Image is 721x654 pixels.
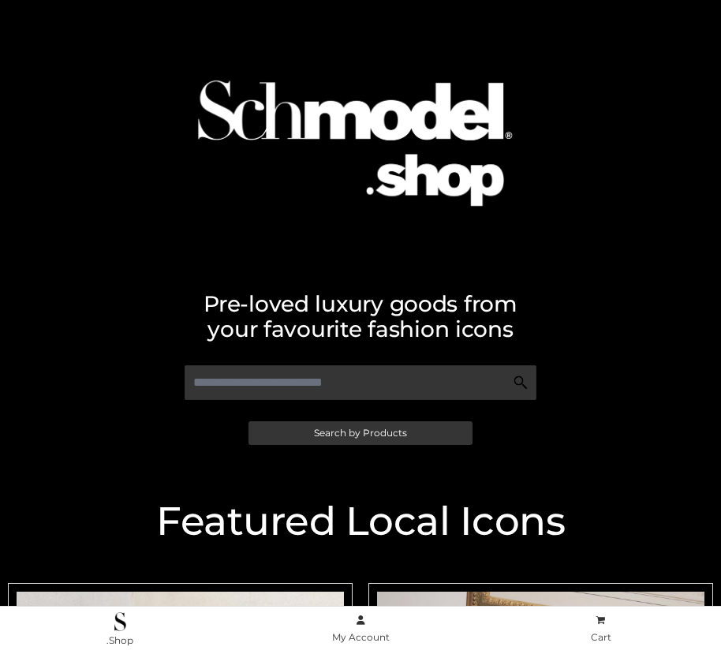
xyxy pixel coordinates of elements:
[314,428,407,438] span: Search by Products
[591,631,611,643] span: Cart
[480,611,721,647] a: Cart
[332,631,390,643] span: My Account
[8,291,713,342] h2: Pre-loved luxury goods from your favourite fashion icons
[114,612,126,631] img: .Shop
[106,634,133,646] span: .Shop
[241,611,481,647] a: My Account
[248,421,473,445] a: Search by Products
[513,375,529,391] img: Search Icon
